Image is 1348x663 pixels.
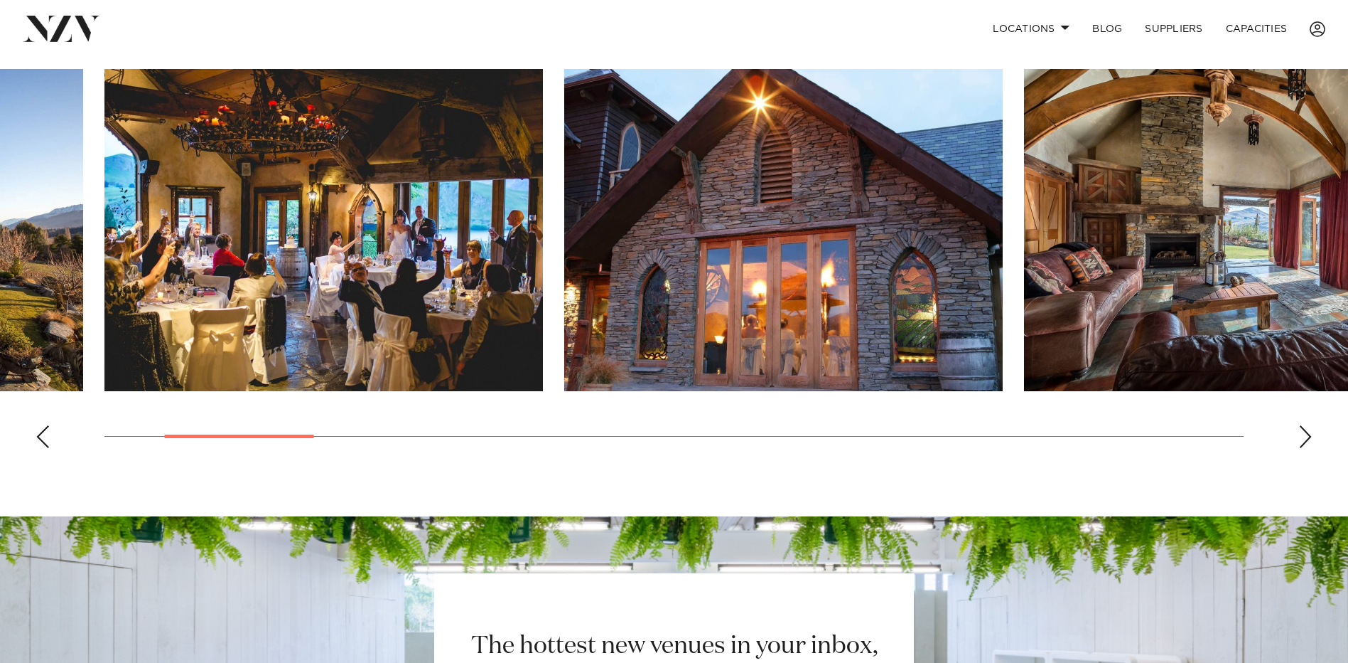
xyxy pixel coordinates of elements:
a: SUPPLIERS [1133,14,1214,44]
a: Locations [981,14,1081,44]
a: BLOG [1081,14,1133,44]
a: Capacities [1214,14,1299,44]
swiper-slide: 3 / 19 [564,69,1003,391]
img: nzv-logo.png [23,16,100,41]
swiper-slide: 2 / 19 [104,69,543,391]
